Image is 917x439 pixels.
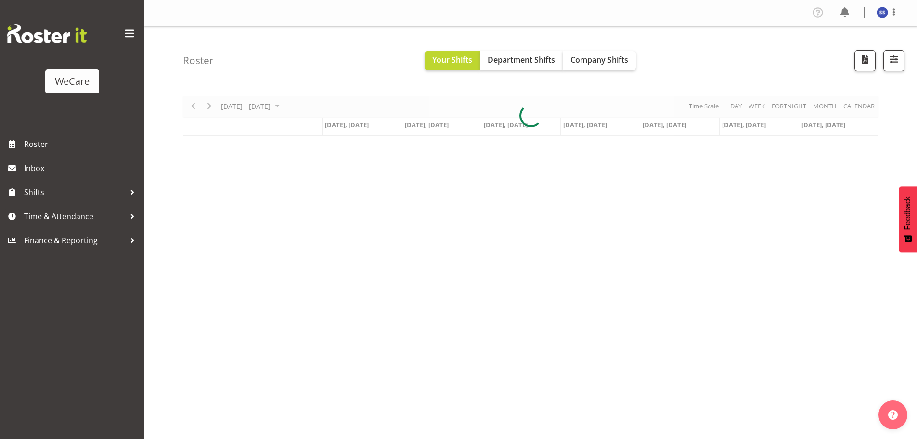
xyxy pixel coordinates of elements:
[883,50,904,71] button: Filter Shifts
[563,51,636,70] button: Company Shifts
[488,54,555,65] span: Department Shifts
[854,50,876,71] button: Download a PDF of the roster according to the set date range.
[425,51,480,70] button: Your Shifts
[480,51,563,70] button: Department Shifts
[183,55,214,66] h4: Roster
[24,161,140,175] span: Inbox
[7,24,87,43] img: Rosterit website logo
[432,54,472,65] span: Your Shifts
[24,209,125,224] span: Time & Attendance
[24,233,125,248] span: Finance & Reporting
[570,54,628,65] span: Company Shifts
[904,196,912,230] span: Feedback
[888,410,898,420] img: help-xxl-2.png
[24,137,140,151] span: Roster
[24,185,125,200] span: Shifts
[877,7,888,18] img: savita-savita11083.jpg
[55,74,90,89] div: WeCare
[899,186,917,252] button: Feedback - Show survey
